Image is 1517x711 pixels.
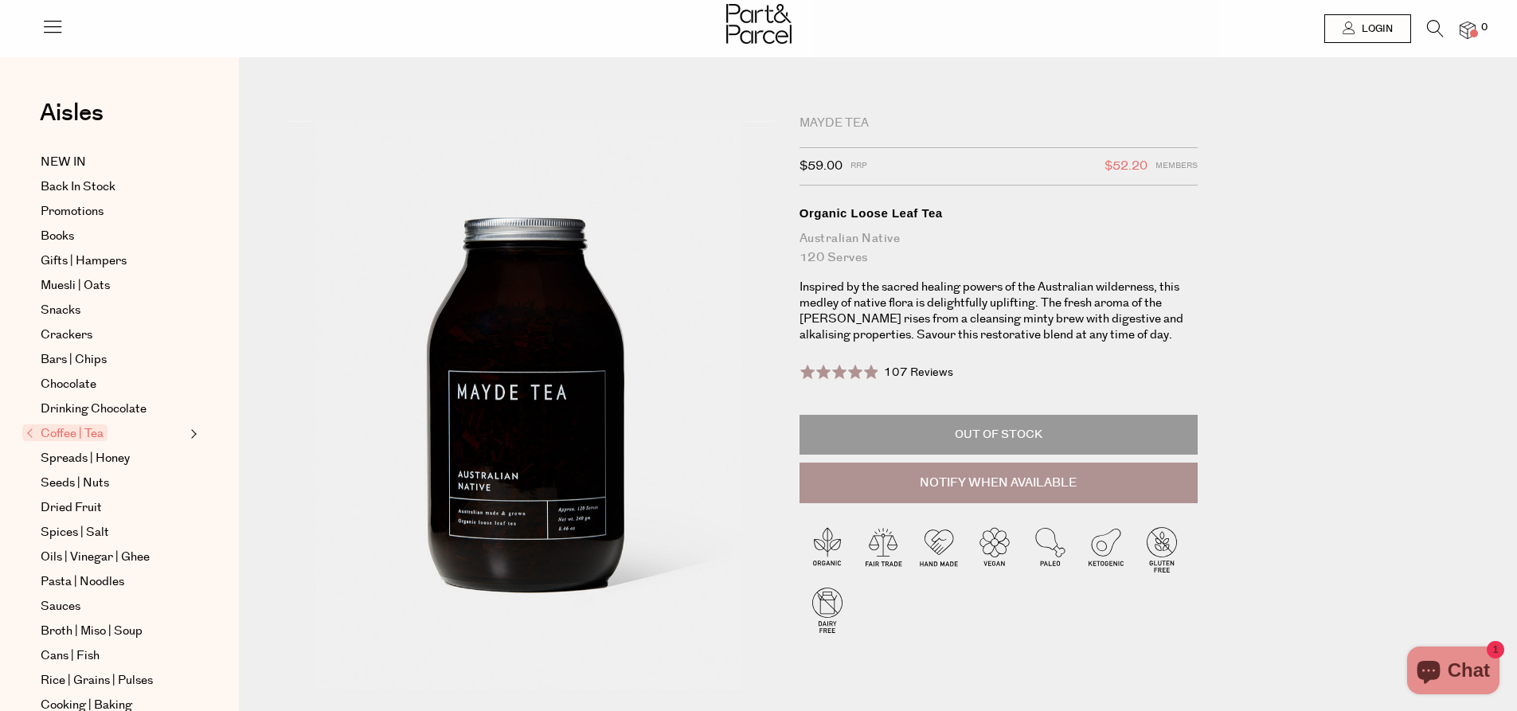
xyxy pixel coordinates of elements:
span: 107 Reviews [884,365,953,381]
span: Gifts | Hampers [41,252,127,271]
span: Spices | Salt [41,523,109,542]
img: P_P-ICONS-Live_Bec_V11_Gluten_Free.svg [1134,522,1190,577]
span: Cans | Fish [41,647,100,666]
span: Snacks [41,301,80,320]
span: Back In Stock [41,178,115,197]
span: Books [41,227,74,246]
button: Notify When Available [800,463,1198,504]
a: Drinking Chocolate [41,400,186,419]
span: Muesli | Oats [41,276,110,295]
a: Cans | Fish [41,647,186,666]
span: $59.00 [800,156,843,177]
a: Seeds | Nuts [41,474,186,493]
span: Aisles [40,96,104,131]
img: P_P-ICONS-Live_Bec_V11_Fair_Trade.svg [855,522,911,577]
span: Coffee | Tea [22,424,108,441]
div: Organic Loose Leaf Tea [800,205,1198,221]
a: Rice | Grains | Pulses [41,671,186,690]
a: Snacks [41,301,186,320]
span: Rice | Grains | Pulses [41,671,153,690]
a: Spreads | Honey [41,449,186,468]
a: Aisles [40,101,104,141]
a: Broth | Miso | Soup [41,622,186,641]
span: $52.20 [1105,156,1148,177]
a: NEW IN [41,153,186,172]
span: NEW IN [41,153,86,172]
inbox-online-store-chat: Shopify online store chat [1402,647,1504,698]
a: Login [1324,14,1411,43]
img: P_P-ICONS-Live_Bec_V11_Handmade.svg [911,522,967,577]
button: Expand/Collapse Coffee | Tea [186,424,197,443]
span: Login [1358,22,1393,36]
img: P_P-ICONS-Live_Bec_V11_Organic.svg [800,522,855,577]
a: Promotions [41,202,186,221]
img: P_P-ICONS-Live_Bec_V11_Ketogenic.svg [1078,522,1134,577]
a: Dried Fruit [41,498,186,518]
span: RRP [850,156,867,177]
a: 0 [1460,21,1476,38]
img: Part&Parcel [726,4,792,44]
a: Pasta | Noodles [41,572,186,592]
span: Seeds | Nuts [41,474,109,493]
a: Bars | Chips [41,350,186,369]
p: Inspired by the sacred healing powers of the Australian wilderness, this medley of native flora i... [800,279,1198,343]
a: Oils | Vinegar | Ghee [41,548,186,567]
span: Promotions [41,202,104,221]
span: Dried Fruit [41,498,102,518]
a: Gifts | Hampers [41,252,186,271]
a: Crackers [41,326,186,345]
span: Broth | Miso | Soup [41,622,143,641]
span: Pasta | Noodles [41,572,124,592]
span: 0 [1477,21,1492,35]
span: Drinking Chocolate [41,400,147,419]
span: Chocolate [41,375,96,394]
span: Bars | Chips [41,350,107,369]
span: Crackers [41,326,92,345]
a: Spices | Salt [41,523,186,542]
div: Mayde Tea [800,115,1198,131]
img: P_P-ICONS-Live_Bec_V11_Vegan.svg [967,522,1022,577]
span: Spreads | Honey [41,449,130,468]
a: Coffee | Tea [26,424,186,443]
span: Sauces [41,597,80,616]
img: P_P-ICONS-Live_Bec_V11_Paleo.svg [1022,522,1078,577]
span: Members [1155,156,1198,177]
a: Books [41,227,186,246]
a: Muesli | Oats [41,276,186,295]
img: P_P-ICONS-Live_Bec_V11_Dairy_Free.svg [800,582,855,638]
span: Oils | Vinegar | Ghee [41,548,150,567]
img: Organic Loose Leaf Tea [287,121,776,698]
a: Chocolate [41,375,186,394]
a: Sauces [41,597,186,616]
p: Out of Stock [800,415,1198,455]
a: Back In Stock [41,178,186,197]
div: Australian Native 120 Serves [800,229,1198,268]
